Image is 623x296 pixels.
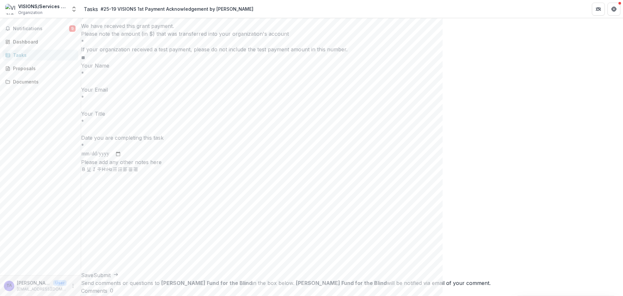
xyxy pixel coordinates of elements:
[3,63,78,74] a: Proposals
[607,3,620,16] button: Get Help
[97,166,102,174] button: Strike
[86,166,92,174] button: Underline
[84,5,98,13] a: Tasks
[13,26,69,32] span: Notifications
[102,166,107,174] button: Heading 1
[107,166,112,174] button: Heading 2
[17,286,67,292] p: [EMAIL_ADDRESS][DOMAIN_NAME]
[93,271,118,279] button: Submit
[81,30,623,38] p: Please note the amount (in $) that was transferred into your organization's account
[69,25,76,32] span: 9
[161,280,252,286] strong: [PERSON_NAME] Fund for the Blind
[117,166,123,174] button: Ordered List
[69,282,77,290] button: More
[81,134,623,142] p: Date you are completing this task
[123,166,128,174] button: Align Left
[81,62,623,70] p: Your Name
[3,76,78,87] a: Documents
[17,279,51,286] p: [PERSON_NAME]
[13,65,73,72] div: Proposals
[81,23,174,29] span: We have received this grant payment.
[13,78,73,85] div: Documents
[3,23,78,34] button: Notifications9
[13,52,73,58] div: Tasks
[296,280,387,286] strong: [PERSON_NAME] Fund for the Blind
[133,166,138,174] button: Align Right
[5,4,16,14] img: VISIONS/Services for the Blind and Visually Impaired
[3,36,78,47] a: Dashboard
[81,287,107,295] h2: Comments
[110,288,113,294] span: 0
[3,50,78,60] a: Tasks
[128,166,133,174] button: Align Center
[112,166,117,174] button: Bullet List
[592,3,605,16] button: Partners
[18,10,43,16] span: Organization
[81,110,623,118] p: Your Title
[84,4,256,14] nav: breadcrumb
[69,3,79,16] button: Open entity switcher
[81,45,623,53] div: If your organization received a test payment, please do not include the test payment amount in th...
[81,158,623,166] p: Please add any other notes here
[13,38,73,45] div: Dashboard
[18,3,67,10] div: VISIONS/Services for the Blind and Visually Impaired
[81,279,623,287] div: Send comments or questions to in the box below. will be notified via email of your comment.
[81,271,93,279] button: Save
[101,6,253,12] div: #25-19 VISIONS 1st Payment Acknowledgement by [PERSON_NAME]
[81,166,86,174] button: Bold
[6,284,12,288] div: Travis Aprile
[92,166,97,174] button: Italicize
[53,280,67,286] p: User
[81,86,623,94] p: Your Email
